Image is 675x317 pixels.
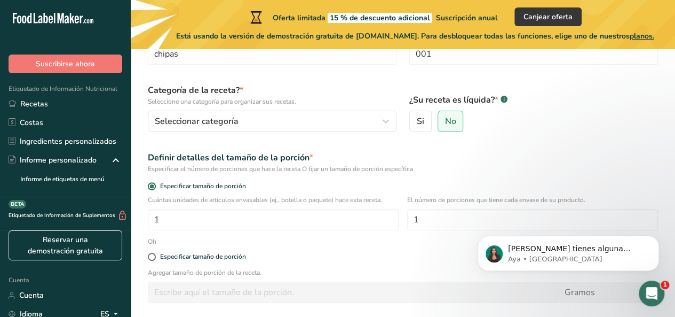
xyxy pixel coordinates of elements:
[20,118,43,128] font: Costas
[148,268,261,277] font: Agregar tamaño de porción de la receta.
[20,136,116,146] font: Ingredientes personalizados
[28,235,103,256] font: Reservar una demostración gratuita
[11,200,24,208] font: BETA
[155,115,239,127] font: Seleccionar categoría
[663,281,667,288] font: 1
[160,182,246,190] font: Especificar tamaño de porción
[462,213,675,288] iframe: Mensaje de notificaciones del intercomunicador
[148,111,396,132] button: Seleccionar categoría
[514,7,582,26] button: Canjear oferta
[148,84,240,96] font: Categoría de la receta?
[148,165,413,173] font: Especificar el número de porciones que hace la receta O fijar un tamaño de porción específica
[148,43,396,65] input: Escriba el nombre de su receta aquí
[148,152,309,164] font: Definir detalles del tamaño de la porción
[9,55,122,73] button: Suscribirse ahora
[273,13,325,23] font: Oferta limitada
[630,31,654,41] font: planos.
[9,276,29,284] font: Cuenta
[436,13,497,23] font: Suscripción anual
[20,99,48,109] font: Recetas
[639,281,664,306] iframe: Chat en vivo de Intercom
[148,97,296,106] font: Seleccione una categoría para organizar sus recetas.
[19,290,44,300] font: Cuenta
[160,252,246,261] font: Especificar tamaño de porción
[407,196,585,204] font: El número de porciones que tiene cada envase de su producto.
[523,12,573,22] font: Canjear oferta
[176,31,630,41] font: Está usando la versión de demostración gratuita de [DOMAIN_NAME]. Para desbloquear todas las func...
[444,115,456,127] font: No
[330,13,430,23] font: 15 % de descuento adicional
[20,175,105,183] font: Informe de etiquetas de menú
[417,115,424,127] font: Si
[409,43,658,65] input: Escriba el código de la receta aquí
[148,237,156,246] font: Oh
[9,230,122,260] a: Reservar una demostración gratuita
[409,94,495,106] font: ¿Su receta es líquida?
[36,59,95,69] font: Suscribirse ahora
[148,282,558,303] input: Escribe aquí el tamaño de la porción.
[148,196,382,204] font: Cuántas unidades de artículos envasables (ej., botella o paquete) hace esta receta.
[9,212,115,219] font: Etiquetado de Información de Suplementos
[20,155,97,165] font: Informe personalizado
[9,84,117,93] font: Etiquetado de Información Nutricional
